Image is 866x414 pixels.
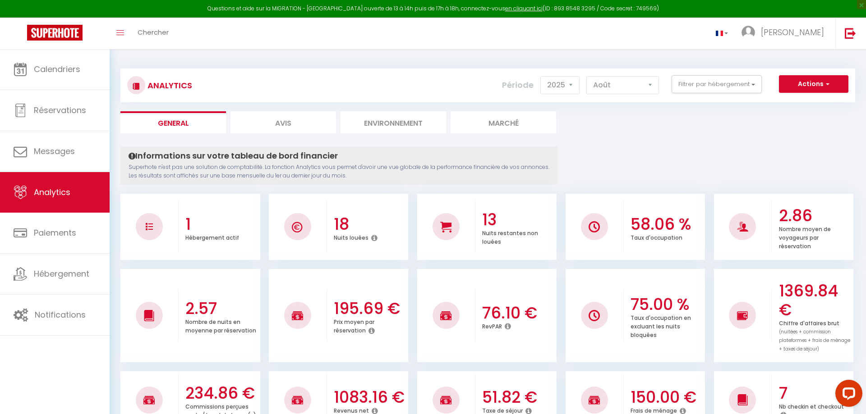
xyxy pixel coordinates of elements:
[828,376,866,414] iframe: LiveChat chat widget
[742,26,755,39] img: ...
[779,318,850,353] p: Chiffre d'affaires brut
[779,75,848,93] button: Actions
[35,309,86,320] span: Notifications
[631,388,703,407] h3: 150.00 €
[631,295,703,314] h3: 75.00 %
[334,316,374,334] p: Prix moyen par réservation
[502,75,534,95] label: Période
[34,146,75,157] span: Messages
[761,27,824,38] span: [PERSON_NAME]
[34,64,80,75] span: Calendriers
[131,18,175,49] a: Chercher
[631,232,682,241] p: Taux d'occupation
[185,299,258,318] h3: 2.57
[779,206,851,225] h3: 2.86
[334,299,406,318] h3: 195.69 €
[779,282,851,319] h3: 1369.84 €
[631,312,691,339] p: Taux d'occupation en excluant les nuits bloquées
[185,215,258,234] h3: 1
[735,18,835,49] a: ... [PERSON_NAME]
[482,227,538,246] p: Nuits restantes non louées
[482,321,502,330] p: RevPAR
[34,187,70,198] span: Analytics
[482,388,554,407] h3: 51.82 €
[779,328,850,352] span: (nuitées + commission plateformes + frais de ménage + taxes de séjour)
[334,388,406,407] h3: 1083.16 €
[34,105,86,116] span: Réservations
[631,215,703,234] h3: 58.06 %
[138,27,169,37] span: Chercher
[845,27,856,39] img: logout
[334,215,406,234] h3: 18
[737,310,748,321] img: NO IMAGE
[589,310,600,321] img: NO IMAGE
[145,75,192,96] h3: Analytics
[230,111,336,133] li: Avis
[34,268,89,279] span: Hébergement
[779,384,851,403] h3: 7
[482,210,554,229] h3: 13
[451,111,556,133] li: Marché
[779,223,831,250] p: Nombre moyen de voyageurs par réservation
[146,223,153,230] img: NO IMAGE
[27,25,83,41] img: Super Booking
[341,111,446,133] li: Environnement
[482,304,554,323] h3: 76.10 €
[505,5,543,12] a: en cliquant ici
[334,232,369,241] p: Nuits louées
[672,75,762,93] button: Filtrer par hébergement
[120,111,226,133] li: General
[185,232,239,241] p: Hébergement actif
[129,151,549,161] h4: Informations sur votre tableau de bord financier
[34,227,76,238] span: Paiements
[129,163,549,180] p: Superhote n'est pas une solution de comptabilité. La fonction Analytics vous permet d'avoir une v...
[185,316,256,334] p: Nombre de nuits en moyenne par réservation
[779,401,844,410] p: Nb checkin et checkout
[185,384,258,403] h3: 234.86 €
